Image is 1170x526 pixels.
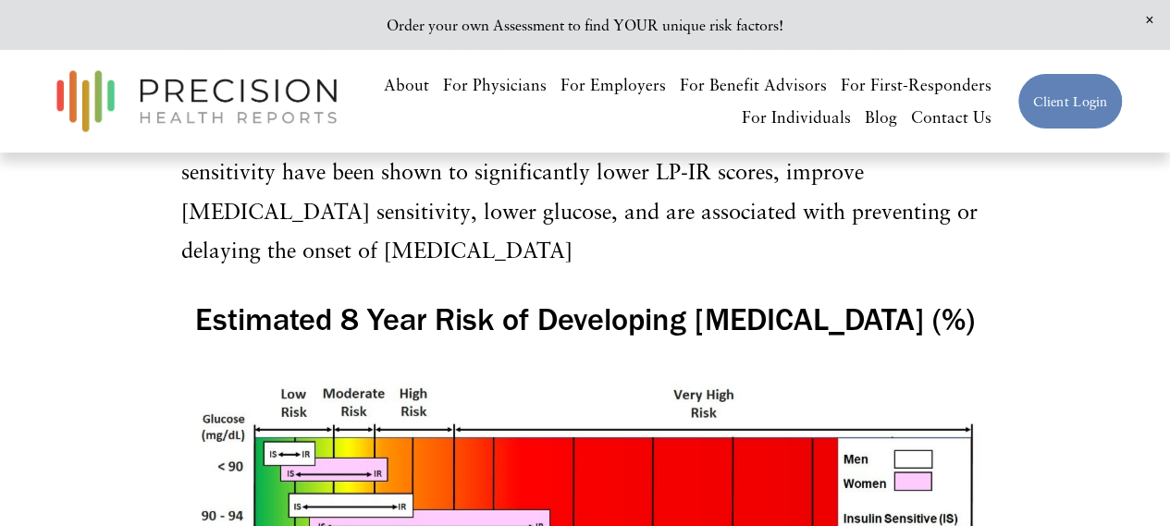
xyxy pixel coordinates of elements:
a: For First-Responders [841,68,991,101]
a: For Individuals [742,102,851,134]
iframe: Chat Widget [1078,437,1170,526]
a: For Physicians [443,68,547,101]
h3: Estimated 8 Year Risk of Developing [MEDICAL_DATA] (%) [181,299,989,341]
img: Precision Health Reports [47,62,347,141]
a: Client Login [1017,73,1123,129]
a: For Benefit Advisors [680,68,827,101]
a: Blog [865,102,897,134]
a: For Employers [560,68,666,101]
a: About [383,68,428,101]
a: Contact Us [911,102,991,134]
